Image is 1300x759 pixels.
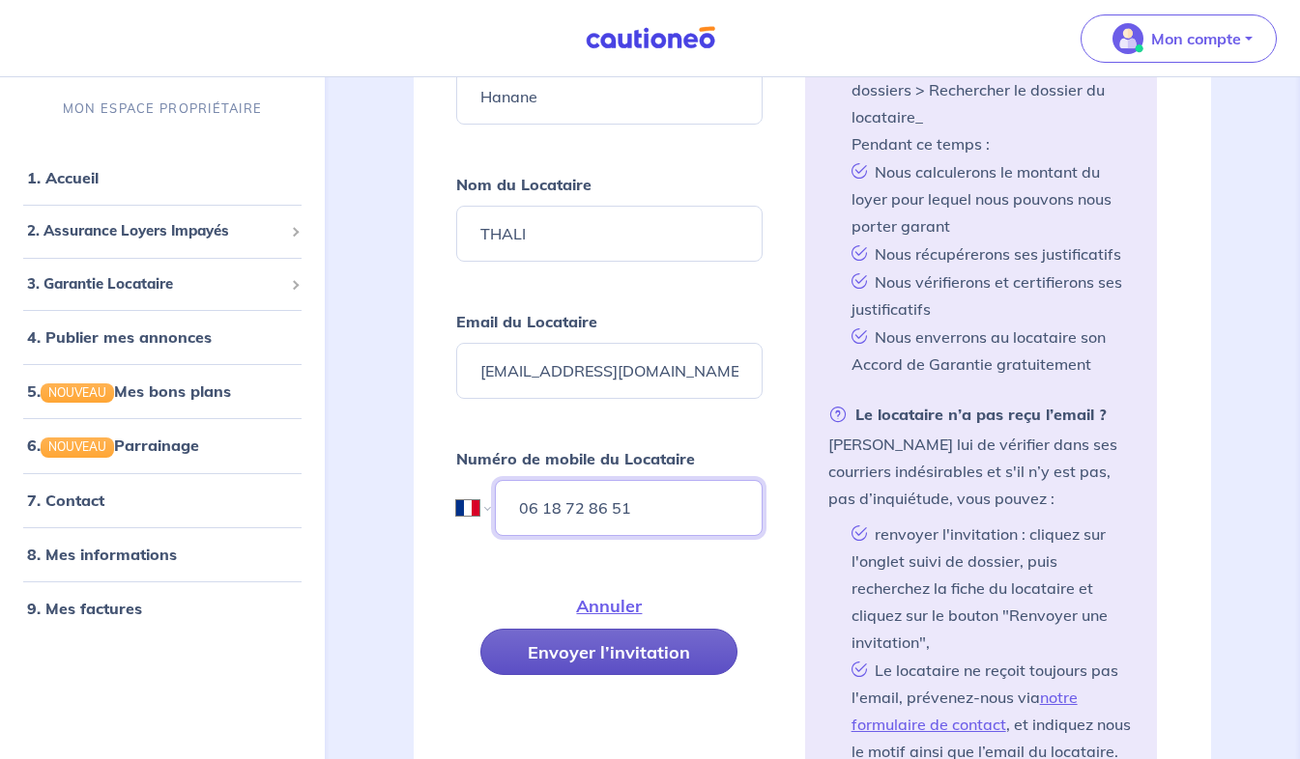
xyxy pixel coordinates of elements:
div: 2. Assurance Loyers Impayés [8,212,317,250]
a: 6.NOUVEAUParrainage [27,436,199,455]
input: Ex : john.doe@gmail.com [456,343,762,399]
a: 8. Mes informations [27,544,177,563]
p: Mon compte [1151,27,1241,50]
strong: Nom du Locataire [456,175,592,194]
input: 06 45 54 34 33 [495,480,762,536]
span: 2. Assurance Loyers Impayés [27,220,283,242]
a: notre formulaire de contact [852,688,1078,734]
li: Nous calculerons le montant du loyer pour lequel nous pouvons nous porter garant [844,157,1134,239]
button: Envoyer l’invitation [480,629,737,675]
a: 9. Mes factures [27,598,142,617]
strong: Email du Locataire [456,312,597,331]
img: illu_account_valid_menu.svg [1112,23,1143,54]
div: 6.NOUVEAUParrainage [8,426,317,464]
li: Nous enverrons au locataire son Accord de Garantie gratuitement [844,323,1134,378]
div: 5.NOUVEAUMes bons plans [8,372,317,410]
input: Ex : John [456,69,762,125]
button: Annuler [529,582,689,629]
a: 4. Publier mes annonces [27,327,212,347]
a: 7. Contact [27,490,104,509]
div: 3. Garantie Locataire [8,265,317,302]
img: Cautioneo [578,26,723,50]
a: 5.NOUVEAUMes bons plans [27,381,231,401]
strong: Le locataire n’a pas reçu l’email ? [828,401,1107,428]
strong: Numéro de mobile du Locataire [456,449,695,468]
button: illu_account_valid_menu.svgMon compte [1081,14,1277,63]
div: 4. Publier mes annonces [8,318,317,356]
div: 1. Accueil [8,158,317,197]
li: Nous vérifierons et certifierons ses justificatifs [844,267,1134,323]
span: 3. Garantie Locataire [27,272,283,295]
div: 8. Mes informations [8,534,317,573]
a: 1. Accueil [27,168,99,187]
p: MON ESPACE PROPRIÉTAIRE [63,99,262,118]
li: renvoyer l'invitation : cliquez sur l'onglet suivi de dossier, puis recherchez la fiche du locata... [844,520,1134,656]
li: Nous récupérerons ses justificatifs [844,239,1134,267]
input: Ex : Durand [456,206,762,262]
div: 7. Contact [8,480,317,519]
div: 9. Mes factures [8,588,317,627]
